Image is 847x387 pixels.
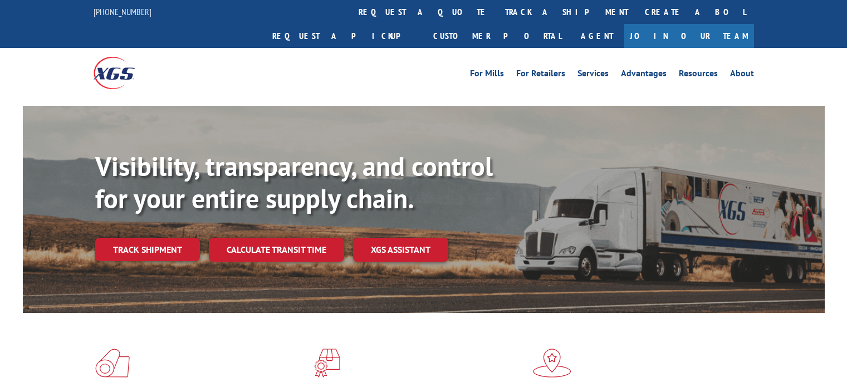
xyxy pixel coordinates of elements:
[353,238,448,262] a: XGS ASSISTANT
[314,349,340,378] img: xgs-icon-focused-on-flooring-red
[679,69,718,81] a: Resources
[264,24,425,48] a: Request a pickup
[95,149,493,215] b: Visibility, transparency, and control for your entire supply chain.
[621,69,667,81] a: Advantages
[533,349,571,378] img: xgs-icon-flagship-distribution-model-red
[425,24,570,48] a: Customer Portal
[94,6,151,17] a: [PHONE_NUMBER]
[95,349,130,378] img: xgs-icon-total-supply-chain-intelligence-red
[470,69,504,81] a: For Mills
[516,69,565,81] a: For Retailers
[209,238,344,262] a: Calculate transit time
[730,69,754,81] a: About
[570,24,624,48] a: Agent
[624,24,754,48] a: Join Our Team
[577,69,609,81] a: Services
[95,238,200,261] a: Track shipment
